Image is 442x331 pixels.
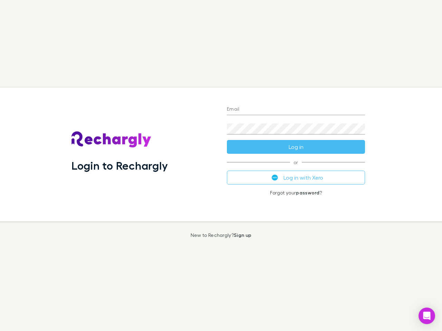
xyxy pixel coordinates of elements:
button: Log in [227,140,365,154]
a: password [296,190,319,195]
span: or [227,162,365,162]
button: Log in with Xero [227,171,365,184]
p: Forgot your ? [227,190,365,195]
h1: Login to Rechargly [71,159,168,172]
img: Rechargly's Logo [71,131,152,148]
div: Open Intercom Messenger [419,308,435,324]
img: Xero's logo [272,174,278,181]
p: New to Rechargly? [191,232,252,238]
a: Sign up [234,232,251,238]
